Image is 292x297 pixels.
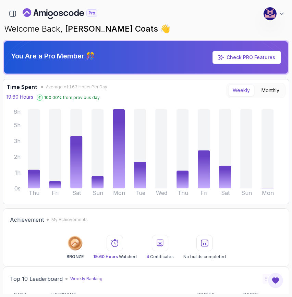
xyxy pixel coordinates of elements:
[146,254,174,260] p: Certificates
[23,8,113,19] a: Landing page
[10,216,44,224] h2: Achievement
[228,85,254,96] button: Weekly
[93,254,118,259] span: 19.60 Hours
[51,217,88,222] p: My Achievements
[15,169,21,176] tspan: 1h
[66,254,84,260] p: BRONZE
[52,189,59,196] tspan: Fri
[113,189,125,196] tspan: Mon
[221,189,230,196] tspan: Sat
[14,153,21,160] tspan: 2h
[72,189,81,196] tspan: Sat
[44,95,100,100] p: 100.00 % from previous day
[14,137,21,144] tspan: 3h
[46,84,107,90] span: Average of 1.63 Hours Per Day
[212,51,281,64] a: Check PRO Features
[14,185,21,192] tspan: 0s
[146,254,149,259] span: 4
[7,93,33,100] p: 19.60 Hours
[159,22,173,36] span: 👋
[70,276,102,282] p: Weekly Ranking
[29,189,39,196] tspan: Thu
[227,54,275,60] a: Check PRO Features
[200,189,207,196] tspan: Fri
[14,108,21,115] tspan: 6h
[7,83,37,91] h3: Time Spent
[93,189,103,196] tspan: Sun
[135,189,145,196] tspan: Tue
[93,254,137,260] p: Watched
[156,189,167,196] tspan: Wed
[241,189,252,196] tspan: Sun
[4,23,288,34] p: Welcome Back,
[65,24,160,34] span: [PERSON_NAME] Coats
[263,7,285,21] button: user profile image
[267,272,284,289] button: Open Feedback Button
[257,85,284,96] button: Monthly
[183,254,226,260] p: No builds completed
[11,51,95,61] p: You Are a Pro Member 🎊
[14,122,21,129] tspan: 5h
[263,274,282,284] button: See all
[264,7,277,20] img: user profile image
[10,275,63,283] h2: Top 10 Leaderboard
[178,189,188,196] tspan: Thu
[262,189,274,196] tspan: Mon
